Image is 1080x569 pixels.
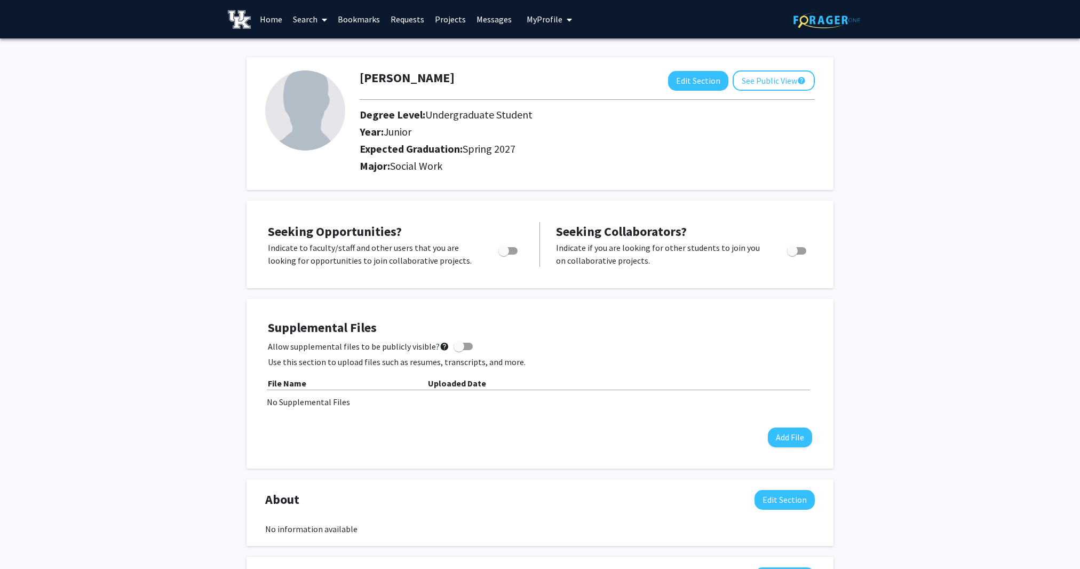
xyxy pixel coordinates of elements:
img: Profile Picture [265,70,345,151]
h2: Degree Level: [360,108,772,121]
a: Bookmarks [332,1,385,38]
a: Messages [471,1,517,38]
span: Seeking Collaborators? [556,223,687,240]
div: Toggle [783,241,812,257]
h2: Year: [360,125,772,138]
b: Uploaded Date [428,378,486,389]
button: Edit About [755,490,815,510]
span: Seeking Opportunities? [268,223,402,240]
p: Indicate if you are looking for other students to join you on collaborative projects. [556,241,767,267]
mat-icon: help [440,340,449,353]
h1: [PERSON_NAME] [360,70,455,86]
span: Social Work [390,159,442,172]
span: My Profile [527,14,562,25]
p: Indicate to faculty/staff and other users that you are looking for opportunities to join collabor... [268,241,478,267]
a: Projects [430,1,471,38]
h2: Expected Graduation: [360,143,772,155]
button: Add File [768,428,812,447]
button: Edit Section [668,71,728,91]
p: Use this section to upload files such as resumes, transcripts, and more. [268,355,812,368]
h2: Major: [360,160,815,172]
h4: Supplemental Files [268,320,812,336]
iframe: Chat [8,521,45,561]
img: University of Kentucky Logo [228,10,251,29]
div: No Supplemental Files [267,396,813,408]
a: Home [255,1,288,38]
a: Search [288,1,332,38]
b: File Name [268,378,306,389]
span: Undergraduate Student [425,108,533,121]
span: Allow supplemental files to be publicly visible? [268,340,449,353]
span: Junior [384,125,411,138]
a: Requests [385,1,430,38]
div: No information available [265,523,815,535]
button: See Public View [733,70,815,91]
mat-icon: help [797,74,806,87]
img: ForagerOne Logo [793,12,860,28]
span: Spring 2027 [463,142,515,155]
div: Toggle [494,241,523,257]
span: About [265,490,299,509]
